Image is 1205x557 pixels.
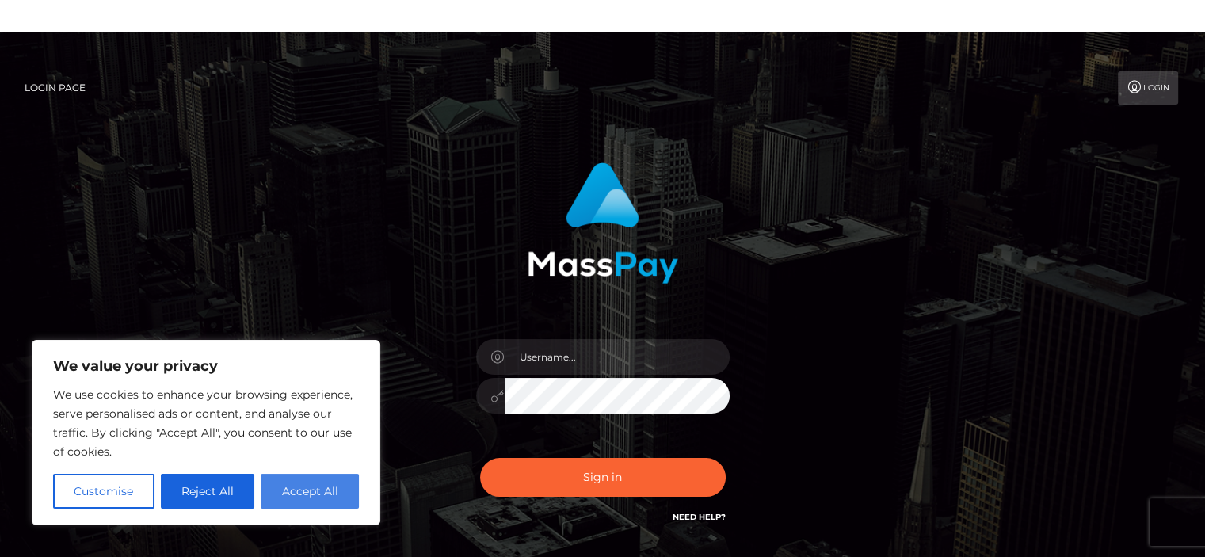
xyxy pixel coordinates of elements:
[53,474,154,509] button: Customise
[53,385,359,461] p: We use cookies to enhance your browsing experience, serve personalised ads or content, and analys...
[480,458,726,497] button: Sign in
[528,162,678,284] img: MassPay Login
[25,25,38,38] img: logo_orange.svg
[25,41,38,54] img: website_grey.svg
[43,92,55,105] img: tab_domain_overview_orange.svg
[158,92,170,105] img: tab_keywords_by_traffic_grey.svg
[261,474,359,509] button: Accept All
[505,339,730,375] input: Username...
[25,71,86,105] a: Login Page
[32,340,380,525] div: We value your privacy
[161,474,255,509] button: Reject All
[44,25,78,38] div: v 4.0.25
[60,93,142,104] div: Domain Overview
[673,512,726,522] a: Need Help?
[175,93,267,104] div: Keywords by Traffic
[53,357,359,376] p: We value your privacy
[41,41,174,54] div: Domain: [DOMAIN_NAME]
[1118,71,1178,105] a: Login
